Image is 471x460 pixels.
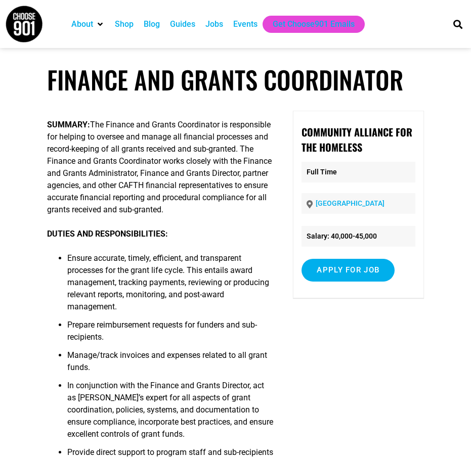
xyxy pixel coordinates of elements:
[302,226,415,247] li: Salary: 40,000-45,000
[47,119,274,216] p: The Finance and Grants Coordinator is responsible for helping to oversee and manage all financial...
[233,18,258,30] a: Events
[302,162,415,182] p: Full Time
[47,65,424,95] h1: Finance and Grants Coordinator
[302,124,412,155] strong: Community Alliance for the Homeless
[47,120,90,129] strong: SUMMARY:
[144,18,160,30] a: Blog
[67,380,274,446] li: In conjunction with the Finance and Grants Director, act as [PERSON_NAME]’s expert for all aspect...
[47,229,168,239] strong: DUTIES AND RESPONSIBILITIES:
[115,18,134,30] a: Shop
[449,16,466,32] div: Search
[67,252,274,319] li: Ensure accurate, timely, efficient, and transparent processes for the grant life cycle. This enta...
[66,16,110,33] div: About
[302,259,395,282] input: Apply for job
[316,199,384,207] a: [GEOGRAPHIC_DATA]
[71,18,93,30] a: About
[66,16,439,33] nav: Main nav
[170,18,195,30] a: Guides
[67,349,274,380] li: Manage/track invoices and expenses related to all grant funds.
[67,319,274,349] li: Prepare reimbursement requests for funders and sub-recipients.
[273,18,355,30] a: Get Choose901 Emails
[205,18,223,30] a: Jobs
